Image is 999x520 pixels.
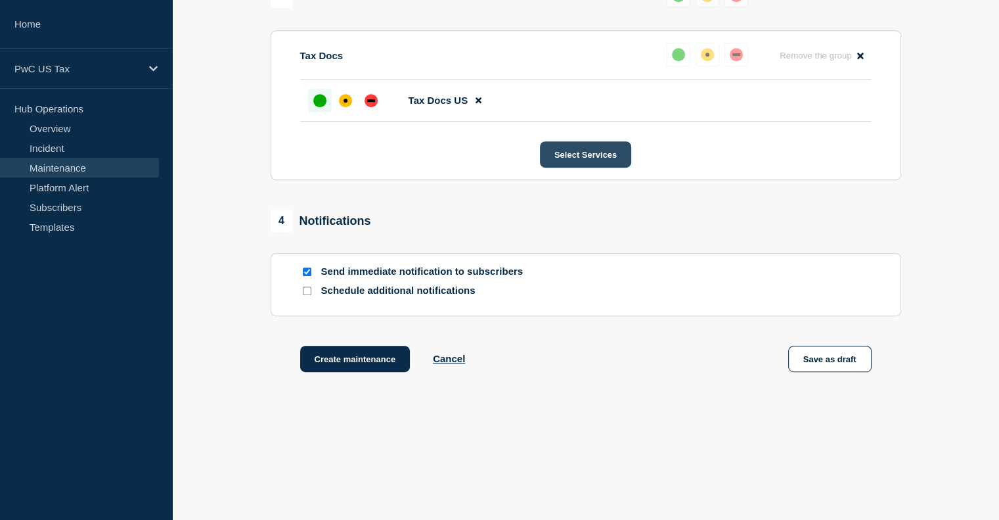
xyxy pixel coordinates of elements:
button: affected [696,43,719,66]
button: Remove the group [772,43,872,68]
div: affected [339,94,352,107]
p: Send immediate notification to subscribers [321,266,531,278]
button: Cancel [433,353,465,364]
span: Tax Docs US [409,95,468,106]
button: down [724,43,748,66]
button: Save as draft [788,346,872,372]
button: Create maintenance [300,346,411,372]
button: up [667,43,690,66]
p: Tax Docs [300,50,344,61]
div: down [365,94,378,107]
p: PwC US Tax [14,63,141,74]
div: up [672,48,685,61]
span: 4 [271,210,293,232]
input: Schedule additional notifications [303,287,311,295]
div: affected [701,48,714,61]
span: Remove the group [780,51,852,60]
div: up [313,94,326,107]
p: Schedule additional notifications [321,285,531,297]
button: Select Services [540,141,631,168]
div: down [730,48,743,61]
div: Notifications [271,210,371,232]
input: Send immediate notification to subscribers [303,268,311,276]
